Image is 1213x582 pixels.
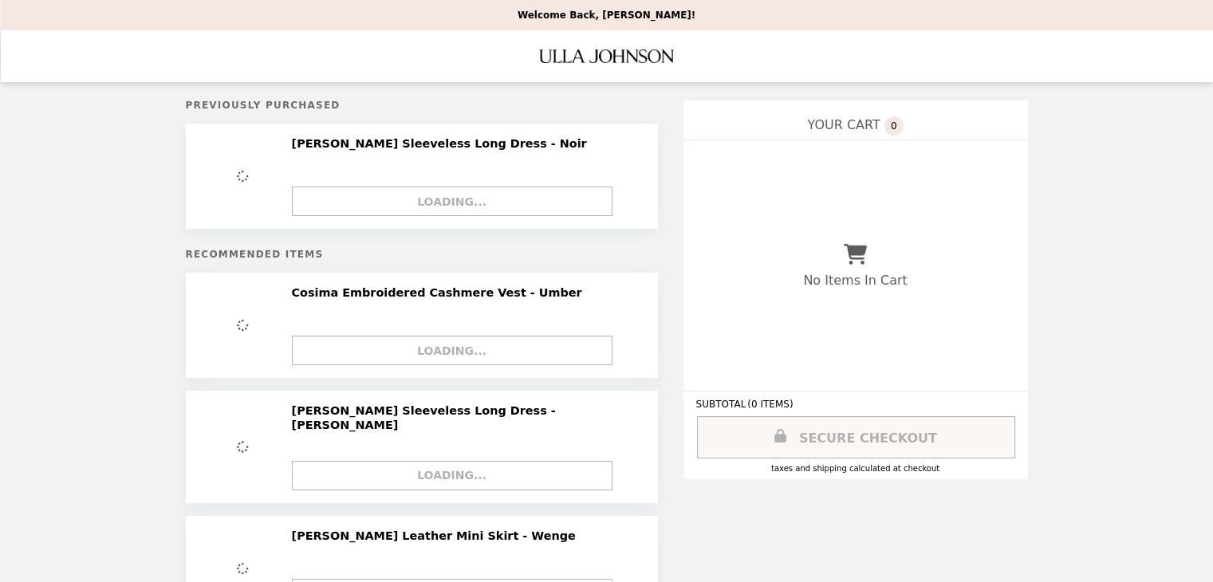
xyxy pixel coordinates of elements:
[540,40,674,73] img: Brand Logo
[292,136,593,151] h2: [PERSON_NAME] Sleeveless Long Dress - Noir
[884,116,904,136] span: 0
[696,464,1015,473] div: Taxes and Shipping calculated at checkout
[292,403,634,433] h2: [PERSON_NAME] Sleeveless Long Dress - [PERSON_NAME]
[186,249,658,260] h5: Recommended Items
[696,399,748,410] span: SUBTOTAL
[747,399,793,410] span: ( 0 ITEMS )
[518,10,695,21] p: Welcome Back, [PERSON_NAME]!
[803,273,907,288] p: No Items In Cart
[186,100,658,111] h5: Previously Purchased
[292,529,582,543] h2: [PERSON_NAME] Leather Mini Skirt - Wenge
[292,285,589,300] h2: Cosima Embroidered Cashmere Vest - Umber
[807,117,880,132] span: YOUR CART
